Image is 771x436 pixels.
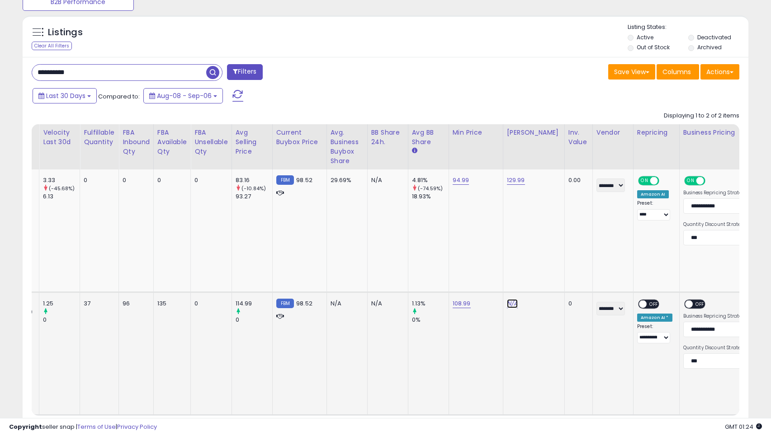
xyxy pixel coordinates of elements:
button: Filters [227,64,262,80]
label: Deactivated [697,33,731,41]
div: Vendor [596,128,629,137]
label: Active [637,33,653,41]
div: 0% [412,316,449,324]
span: ON [639,177,650,185]
span: 2025-10-7 01:24 GMT [725,422,762,431]
div: 4.81% [412,176,449,184]
p: Listing States: [628,23,748,32]
div: 96 [123,300,147,308]
div: Avg Selling Price [236,128,269,156]
div: 0 [194,176,225,184]
small: (-45.68%) [49,185,75,192]
span: OFF [658,177,672,185]
div: Velocity Last 30d [43,128,76,147]
div: 0 [194,300,225,308]
div: Preset: [637,200,672,220]
div: 93.27 [236,192,272,201]
div: Current Buybox Price [276,128,323,147]
div: 3.33 [43,176,80,184]
div: [PERSON_NAME] [507,128,561,137]
span: 98.52 [296,176,312,184]
div: N/A [331,300,360,308]
div: BB Share 24h. [371,128,404,147]
div: seller snap | | [9,423,157,431]
span: ON [685,177,696,185]
div: Amazon AI * [637,314,672,322]
div: 29.69% [331,176,360,184]
div: FBA Available Qty [157,128,187,156]
span: 98.52 [296,299,312,308]
h5: Listings [48,26,83,39]
div: 18.93% [412,192,449,201]
a: Privacy Policy [117,422,157,431]
div: Preset: [637,323,672,344]
div: N/A [371,176,401,184]
div: 1.13% [412,300,449,308]
span: OFF [647,300,661,308]
a: N/A [507,299,518,308]
div: 0 [123,176,147,184]
a: Terms of Use [77,422,116,431]
a: 108.99 [453,299,471,308]
div: Repricing [637,128,676,137]
div: 135 [157,300,184,308]
div: Fulfillable Quantity [84,128,115,147]
div: Min Price [453,128,499,137]
div: 0 [236,316,272,324]
div: Displaying 1 to 2 of 2 items [664,112,739,120]
span: Columns [662,67,691,76]
label: Quantity Discount Strategy: [683,221,749,228]
div: 0 [157,176,184,184]
div: 83.16 [236,176,272,184]
div: N/A [371,300,401,308]
div: 0.00 [568,176,586,184]
small: Avg BB Share. [412,147,417,155]
div: FBA Unsellable Qty [194,128,228,156]
div: 114.99 [236,300,272,308]
button: Save View [608,64,655,80]
div: Avg BB Share [412,128,445,147]
span: OFF [693,300,707,308]
div: 6.13 [43,192,80,201]
a: 94.99 [453,176,469,185]
div: FBA inbound Qty [123,128,150,156]
div: Velocity Last 7d [2,128,35,147]
th: CSV column name: cust_attr_1_Vendor [592,124,633,169]
div: 0 [568,300,586,308]
div: 37 [84,300,112,308]
button: Actions [700,64,739,80]
div: 1.25 [43,300,80,308]
button: Columns [657,64,699,80]
small: FBM [276,299,294,308]
span: Aug-08 - Sep-06 [157,91,212,100]
div: Inv. value [568,128,589,147]
strong: Copyright [9,422,42,431]
div: Clear All Filters [32,42,72,50]
span: Last 30 Days [46,91,85,100]
a: 129.99 [507,176,525,185]
label: Out of Stock [637,43,670,51]
span: OFF [704,177,718,185]
small: (-74.59%) [418,185,443,192]
div: 0 [84,176,112,184]
span: Compared to: [98,92,140,101]
button: Last 30 Days [33,88,97,103]
div: Avg. Business Buybox Share [331,128,364,166]
label: Quantity Discount Strategy: [683,345,749,351]
div: Amazon AI [637,190,669,198]
label: Archived [697,43,722,51]
small: (-10.84%) [241,185,266,192]
small: FBM [276,175,294,185]
div: 0 [43,316,80,324]
label: Business Repricing Strategy: [683,313,749,319]
button: Aug-08 - Sep-06 [143,88,223,103]
label: Business Repricing Strategy: [683,190,749,196]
